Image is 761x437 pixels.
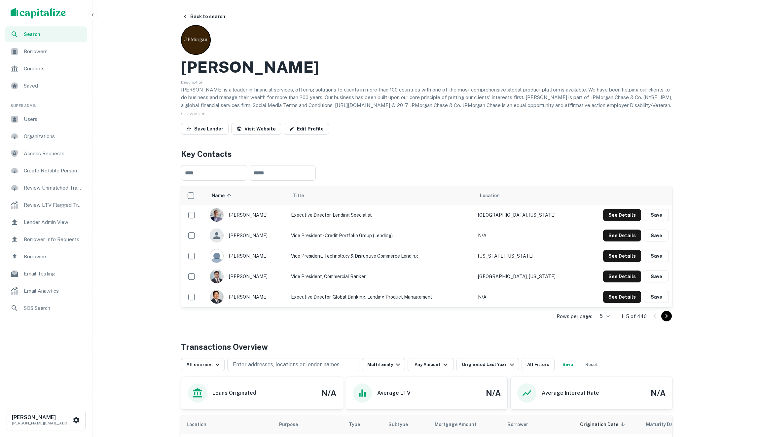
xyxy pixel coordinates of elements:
button: Save [644,209,669,221]
td: Vice President, Commercial Banker [288,266,475,287]
th: Title [288,186,475,205]
span: Review Unmatched Transactions [24,184,83,192]
span: Email Testing [24,270,83,278]
button: Save your search to get updates of matches that match your search criteria. [557,358,578,371]
h4: N/A [321,387,336,399]
button: All Filters [522,358,555,371]
iframe: Chat Widget [728,384,761,416]
span: Access Requests [24,150,83,158]
span: Saved [24,82,83,90]
button: Save Lender [181,123,229,135]
th: Location [181,415,274,434]
button: Save [644,271,669,282]
div: Contacts [5,61,87,77]
a: Borrowers [5,249,87,265]
div: Originated Last Year [462,361,516,369]
p: [PERSON_NAME][EMAIL_ADDRESS][DOMAIN_NAME] [12,420,71,426]
a: SOS Search [5,300,87,316]
a: Borrower Info Requests [5,232,87,247]
button: See Details [603,250,641,262]
td: [GEOGRAPHIC_DATA], [US_STATE] [475,266,581,287]
a: Visit Website [231,123,281,135]
span: Title [293,192,312,200]
span: Email Analytics [24,287,83,295]
span: SHOW MORE [181,112,205,116]
span: Purpose [279,420,307,428]
span: Description [181,80,203,85]
div: [PERSON_NAME] [210,249,284,263]
h6: Loans Originated [212,389,256,397]
a: Borrowers [5,44,87,59]
span: Organizations [24,132,83,140]
span: Contacts [24,65,83,73]
div: scrollable content [181,186,672,307]
div: Organizations [5,128,87,144]
td: [GEOGRAPHIC_DATA], [US_STATE] [475,205,581,225]
div: Access Requests [5,146,87,162]
span: Name [212,192,233,200]
button: See Details [603,209,641,221]
h2: [PERSON_NAME] [181,57,319,77]
a: Search [5,26,87,42]
th: Type [344,415,383,434]
img: 9c8pery4andzj6ohjkjp54ma2 [210,249,223,263]
button: Save [644,230,669,241]
td: [US_STATE], [US_STATE] [475,246,581,266]
h6: Maturity Date [646,421,678,428]
h4: N/A [486,387,501,399]
div: Review Unmatched Transactions [5,180,87,196]
th: Origination Date [575,415,641,434]
a: Lender Admin View [5,214,87,230]
span: Maturity dates displayed may be estimated. Please contact the lender for the most accurate maturi... [646,421,693,428]
button: [PERSON_NAME][PERSON_NAME][EMAIL_ADDRESS][DOMAIN_NAME] [7,410,86,430]
span: Borrower Info Requests [24,236,83,243]
a: Create Notable Person [5,163,87,179]
h6: Average Interest Rate [542,389,599,397]
th: Purpose [274,415,344,434]
span: Users [24,115,83,123]
div: All sources [186,361,222,369]
button: Originated Last Year [456,358,519,371]
td: N/A [475,225,581,246]
h4: N/A [651,387,666,399]
button: Save [644,291,669,303]
div: [PERSON_NAME] [210,290,284,304]
a: Review LTV Flagged Transactions [5,197,87,213]
p: Rows per page: [557,312,592,320]
a: Users [5,111,87,127]
div: [PERSON_NAME] [210,229,284,242]
div: Email Testing [5,266,87,282]
button: Save [644,250,669,262]
div: Maturity dates displayed may be estimated. Please contact the lender for the most accurate maturi... [646,421,684,428]
span: Borrowers [24,253,83,261]
a: Email Analytics [5,283,87,299]
span: Subtype [388,420,408,428]
a: Edit Profile [284,123,329,135]
span: Lender Admin View [24,218,83,226]
button: All sources [181,358,225,371]
img: capitalize-logo.png [11,8,66,18]
span: Create Notable Person [24,167,83,175]
a: Saved [5,78,87,94]
th: Location [475,186,581,205]
th: Maturity dates displayed may be estimated. Please contact the lender for the most accurate maturi... [641,415,707,434]
p: [PERSON_NAME] is a leader in financial services, offering solutions to clients in more than 100 c... [181,86,672,109]
img: 1618959653012 [210,208,223,222]
span: Borrowers [24,48,83,55]
button: Go to next page [661,311,672,321]
th: Mortgage Amount [429,415,502,434]
span: Type [349,420,360,428]
h4: Key Contacts [181,148,672,160]
div: [PERSON_NAME] [210,208,284,222]
span: Location [480,192,500,200]
span: Location [187,420,215,428]
td: Executive Director, Lending Specialist [288,205,475,225]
